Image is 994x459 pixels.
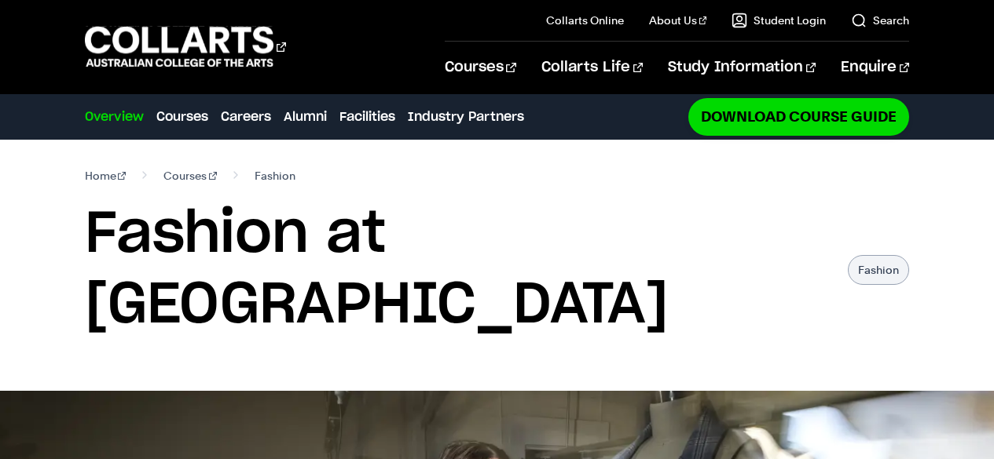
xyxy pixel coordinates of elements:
a: Facilities [339,107,395,126]
a: Study Information [668,42,816,93]
a: Enquire [841,42,909,93]
a: Student Login [732,13,826,28]
a: Courses [445,42,516,93]
a: Courses [156,107,208,126]
a: Careers [221,107,271,126]
a: Industry Partners [408,107,524,126]
a: Overview [85,107,144,126]
a: Collarts Life [541,42,643,93]
a: Alumni [284,107,327,126]
a: Home [85,165,127,187]
a: About Us [649,13,707,28]
span: Fashion [255,165,295,187]
a: Search [851,13,909,28]
a: Download Course Guide [688,98,909,135]
p: Fashion [848,255,909,285]
a: Courses [163,165,217,187]
a: Collarts Online [546,13,624,28]
h1: Fashion at [GEOGRAPHIC_DATA] [85,199,833,341]
div: Go to homepage [85,24,286,69]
